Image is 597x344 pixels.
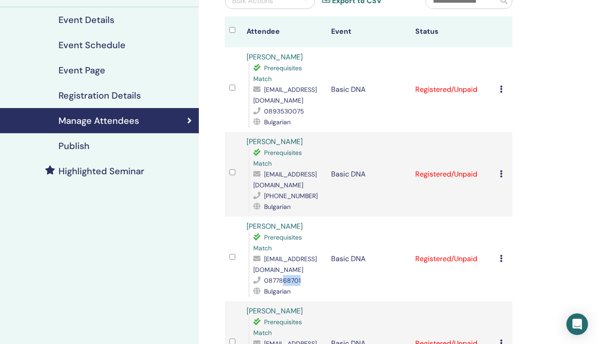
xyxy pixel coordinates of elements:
[58,115,139,126] h4: Manage Attendees
[327,47,411,132] td: Basic DNA
[253,170,317,189] span: [EMAIL_ADDRESS][DOMAIN_NAME]
[264,118,291,126] span: Bulgarian
[253,318,302,337] span: Prerequisites Match
[264,287,291,295] span: Bulgarian
[264,192,318,200] span: [PHONE_NUMBER]
[327,16,411,47] th: Event
[253,149,302,167] span: Prerequisites Match
[411,16,496,47] th: Status
[253,86,317,104] span: [EMAIL_ADDRESS][DOMAIN_NAME]
[58,40,126,50] h4: Event Schedule
[58,14,114,25] h4: Event Details
[242,16,327,47] th: Attendee
[247,222,303,231] a: [PERSON_NAME]
[253,64,302,83] span: Prerequisites Match
[264,107,304,115] span: 0893530075
[58,65,105,76] h4: Event Page
[247,52,303,62] a: [PERSON_NAME]
[253,255,317,274] span: [EMAIL_ADDRESS][DOMAIN_NAME]
[327,217,411,301] td: Basic DNA
[58,140,90,151] h4: Publish
[264,203,291,211] span: Bulgarian
[58,166,144,177] h4: Highlighted Seminar
[566,313,588,335] div: Open Intercom Messenger
[247,306,303,316] a: [PERSON_NAME]
[327,132,411,217] td: Basic DNA
[58,90,141,101] h4: Registration Details
[253,233,302,252] span: Prerequisites Match
[264,276,301,285] span: 0877868701
[247,137,303,146] a: [PERSON_NAME]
